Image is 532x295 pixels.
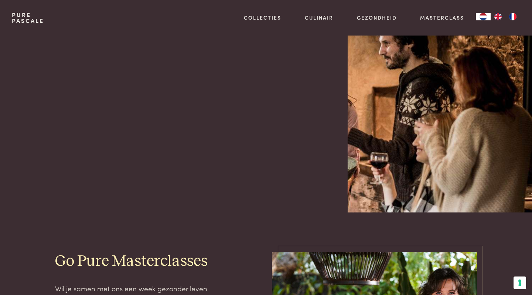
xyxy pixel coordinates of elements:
[476,13,520,20] aside: Language selected: Nederlands
[505,13,520,20] a: FR
[12,12,44,24] a: PurePascale
[55,252,217,271] h2: Go Pure Masterclasses
[244,14,281,21] a: Collecties
[476,13,491,20] div: Language
[514,276,526,289] button: Uw voorkeuren voor toestemming voor trackingtechnologieën
[305,14,333,21] a: Culinair
[491,13,520,20] ul: Language list
[476,13,491,20] a: NL
[357,14,397,21] a: Gezondheid
[420,14,464,21] a: Masterclass
[491,13,505,20] a: EN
